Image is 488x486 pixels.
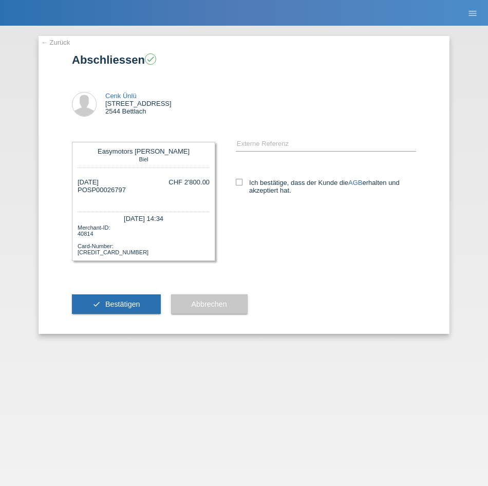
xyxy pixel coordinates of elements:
[78,223,210,255] div: Merchant-ID: 40814 Card-Number: [CREDIT_CARD_NUMBER]
[171,294,248,314] button: Abbrechen
[192,300,227,308] span: Abbrechen
[78,178,126,201] div: [DATE] POSP00026797
[72,294,161,314] button: check Bestätigen
[462,10,483,16] a: menu
[92,300,101,308] i: check
[78,212,210,223] div: [DATE] 14:34
[80,147,207,155] div: Easymotors [PERSON_NAME]
[105,300,140,308] span: Bestätigen
[348,179,362,186] a: AGB
[72,53,416,66] h1: Abschliessen
[146,54,155,64] i: check
[467,8,478,18] i: menu
[168,178,210,186] div: CHF 2'800.00
[105,92,137,100] a: Cenk Ünlü
[80,155,207,162] div: Biel
[41,39,70,46] a: ← Zurück
[105,92,172,115] div: [STREET_ADDRESS] 2544 Bettlach
[236,179,416,194] label: Ich bestätige, dass der Kunde die erhalten und akzeptiert hat.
